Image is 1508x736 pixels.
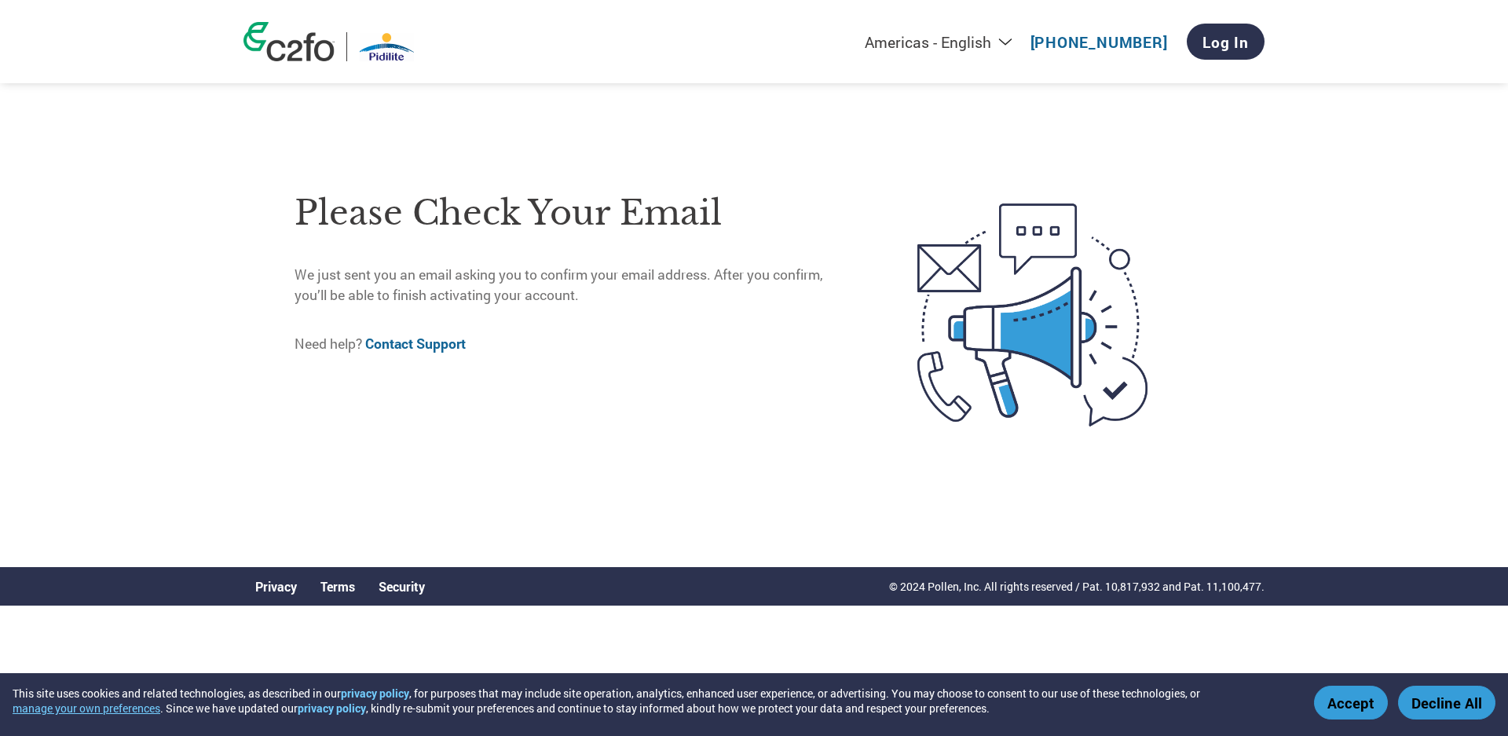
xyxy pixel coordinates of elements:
[1187,24,1265,60] a: Log In
[1398,686,1495,720] button: Decline All
[851,175,1213,455] img: open-email
[298,701,366,716] a: privacy policy
[320,578,355,595] a: Terms
[295,334,851,354] p: Need help?
[341,686,409,701] a: privacy policy
[295,265,851,306] p: We just sent you an email asking you to confirm your email address. After you confirm, you’ll be ...
[1314,686,1388,720] button: Accept
[1030,32,1168,52] a: [PHONE_NUMBER]
[365,335,466,353] a: Contact Support
[379,578,425,595] a: Security
[359,32,414,61] img: Pidilite Industries
[255,578,297,595] a: Privacy
[295,188,851,239] h1: Please check your email
[13,701,160,716] button: manage your own preferences
[13,686,1291,716] div: This site uses cookies and related technologies, as described in our , for purposes that may incl...
[889,578,1265,595] p: © 2024 Pollen, Inc. All rights reserved / Pat. 10,817,932 and Pat. 11,100,477.
[243,22,335,61] img: c2fo logo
